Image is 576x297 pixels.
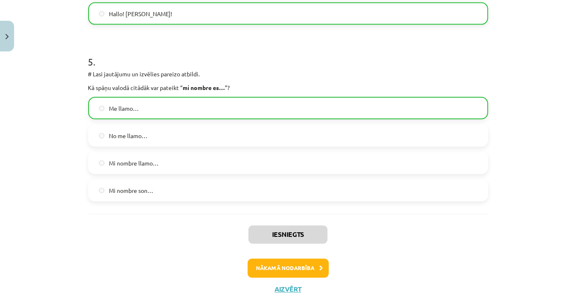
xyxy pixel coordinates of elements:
h1: 5 . [88,41,488,67]
input: Me llamo… [99,106,104,111]
span: Mi nombre son… [109,186,154,195]
span: Me llamo… [109,104,139,113]
button: Iesniegts [248,226,328,244]
input: Mi nombre son… [99,188,104,193]
button: Aizvērt [272,285,304,294]
span: Hallo! [PERSON_NAME]! [109,10,173,18]
input: No me llamo… [99,133,104,139]
button: Nākamā nodarbība [248,259,329,278]
p: # Lasi jautājumu un izvēlies pareizo atbildi. [88,70,488,78]
input: Mi nombre llamo… [99,161,104,166]
span: Mi nombre llamo… [109,159,159,168]
input: Hallo! [PERSON_NAME]! [99,11,104,17]
span: No me llamo… [109,131,148,140]
img: icon-close-lesson-0947bae3869378f0d4975bcd49f059093ad1ed9edebbc8119c70593378902aed.svg [5,34,9,39]
p: Kā spāņu valodā citādāk var pateikt “ ”? [88,83,488,92]
strong: mi nombre es… [183,84,225,91]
